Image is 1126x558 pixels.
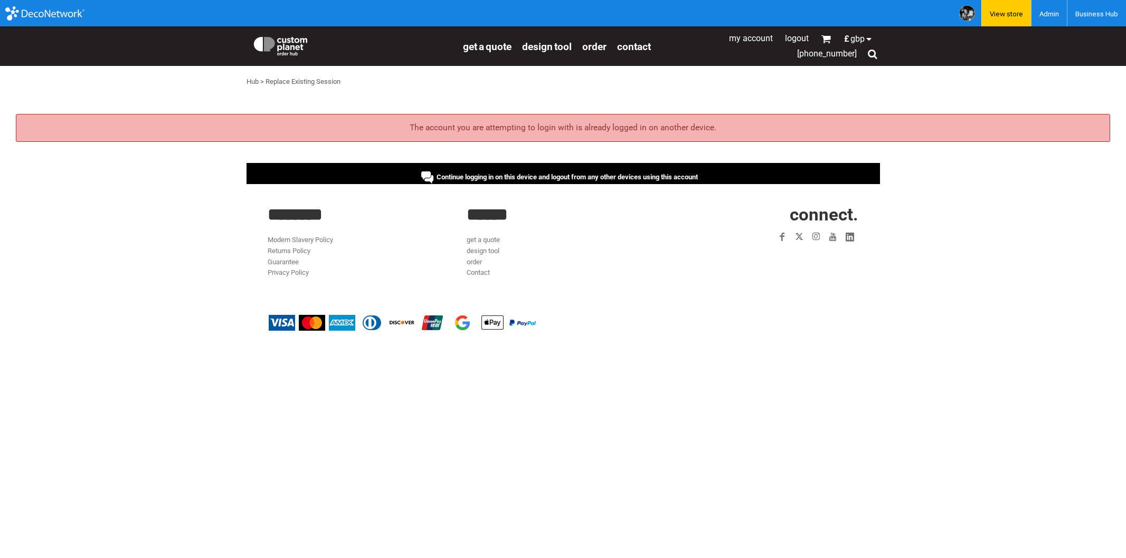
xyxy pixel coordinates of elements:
h2: CONNECT. [666,206,858,223]
img: Discover [389,315,415,331]
a: Contact [617,40,651,52]
a: Contact [467,268,490,276]
img: Visa [269,315,295,331]
a: Guarantee [268,258,299,266]
a: Returns Policy [268,247,310,255]
a: get a quote [467,236,500,244]
a: Logout [785,33,809,43]
img: Google Pay [449,315,476,331]
a: Custom Planet [247,29,458,61]
div: The account you are attempting to login with is already logged in on another device. [16,114,1110,142]
span: Contact [617,41,651,53]
img: Custom Planet [252,34,309,55]
a: Modern Slavery Policy [268,236,333,244]
div: Replace Existing Session [266,76,340,88]
span: [PHONE_NUMBER] [797,49,857,59]
span: design tool [522,41,572,53]
img: Apple Pay [479,315,506,331]
span: Continue logging in on this device and logout from any other devices using this account [437,173,698,181]
div: > [260,76,264,88]
iframe: Customer reviews powered by Trustpilot [713,252,858,264]
a: Hub [247,78,259,85]
img: Mastercard [299,315,325,331]
span: £ [844,35,850,43]
a: My Account [729,33,773,43]
a: get a quote [463,40,512,52]
a: order [582,40,607,52]
a: order [467,258,482,266]
a: design tool [467,247,499,255]
a: design tool [522,40,572,52]
img: Diners Club [359,315,385,331]
span: GBP [850,35,865,43]
a: Privacy Policy [268,268,309,276]
span: get a quote [463,41,512,53]
img: PayPal [509,320,536,326]
img: China UnionPay [419,315,446,331]
img: American Express [329,315,355,331]
span: order [582,41,607,53]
